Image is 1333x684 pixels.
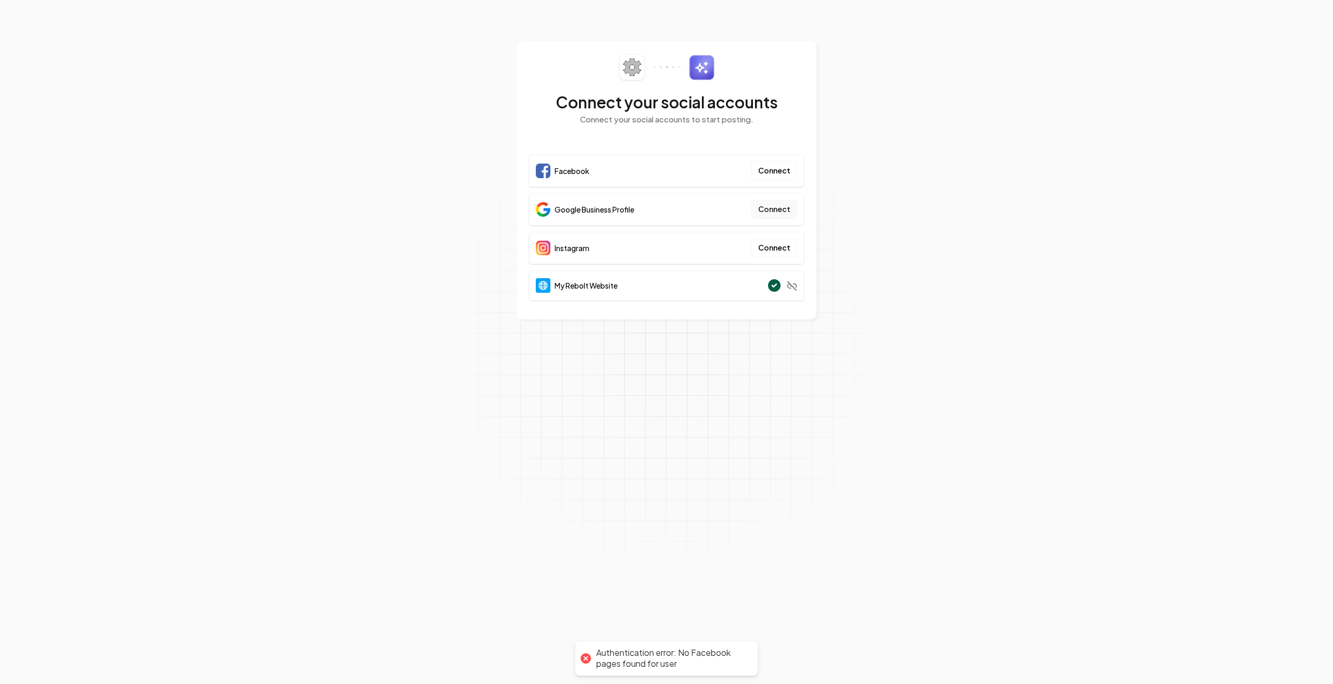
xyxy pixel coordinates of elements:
button: Connect [751,239,797,257]
p: Connect your social accounts to start posting. [529,114,804,126]
span: Google Business Profile [555,204,634,215]
img: Google [536,202,550,217]
div: Authentication error: No Facebook pages found for user [596,648,747,669]
button: Connect [751,200,797,219]
img: sparkles.svg [689,55,714,80]
img: connector-dots.svg [653,66,681,68]
span: Instagram [555,243,589,253]
img: Website [536,278,550,293]
span: My Rebolt Website [555,280,618,291]
img: Instagram [536,241,550,255]
h2: Connect your social accounts [529,93,804,111]
span: Facebook [555,166,589,176]
button: Connect [751,161,797,180]
img: Facebook [536,164,550,178]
